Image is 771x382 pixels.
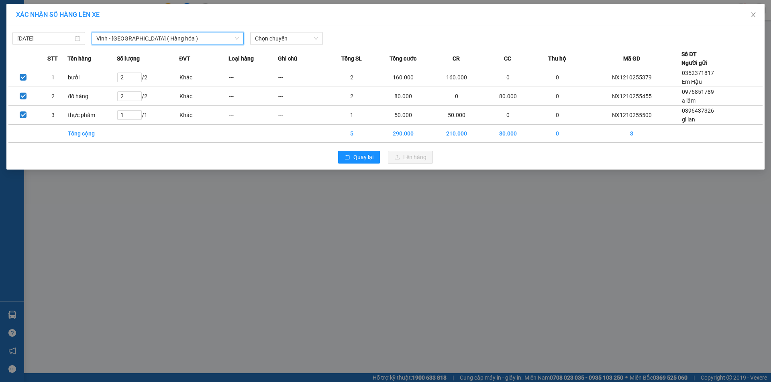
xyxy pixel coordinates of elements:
[67,125,117,143] td: Tổng cộng
[67,87,117,106] td: đồ hàng
[228,54,254,63] span: Loại hàng
[750,12,757,18] span: close
[483,87,532,106] td: 80.000
[117,106,179,125] td: / 1
[430,87,483,106] td: 0
[38,87,68,106] td: 2
[681,50,707,67] div: Số ĐT Người gửi
[582,106,681,125] td: NX1210255500
[453,54,460,63] span: CR
[117,87,179,106] td: / 2
[532,106,582,125] td: 0
[582,87,681,106] td: NX1210255455
[16,11,100,18] span: XÁC NHẬN SỐ HÀNG LÊN XE
[278,54,297,63] span: Ghi chú
[582,125,681,143] td: 3
[682,70,714,76] span: 0352371817
[483,125,532,143] td: 80.000
[430,125,483,143] td: 210.000
[338,151,380,164] button: rollbackQuay lại
[235,36,239,41] span: down
[532,87,582,106] td: 0
[255,32,318,44] span: Chọn chuyến
[377,87,430,106] td: 80.000
[278,106,327,125] td: ---
[532,68,582,87] td: 0
[623,54,640,63] span: Mã GD
[483,68,532,87] td: 0
[377,106,430,125] td: 50.000
[67,106,117,125] td: thực phẩm
[483,106,532,125] td: 0
[228,68,278,87] td: ---
[430,106,483,125] td: 50.000
[278,68,327,87] td: ---
[582,68,681,87] td: NX1210255379
[96,32,239,44] span: Vinh - Hà Nội ( Hàng hóa )
[377,68,430,87] td: 160.000
[682,79,702,85] span: Em Hậu
[228,106,278,125] td: ---
[430,68,483,87] td: 160.000
[179,54,190,63] span: ĐVT
[179,87,228,106] td: Khác
[682,116,695,123] span: gì lan
[682,89,714,95] span: 0976851789
[341,54,362,63] span: Tổng SL
[548,54,566,63] span: Thu hộ
[117,54,140,63] span: Số lượng
[327,87,377,106] td: 2
[327,106,377,125] td: 1
[228,87,278,106] td: ---
[327,68,377,87] td: 2
[22,6,80,32] strong: CHUYỂN PHÁT NHANH AN PHÚ QUÝ
[179,106,228,125] td: Khác
[19,34,81,61] span: [GEOGRAPHIC_DATA], [GEOGRAPHIC_DATA] ↔ [GEOGRAPHIC_DATA]
[682,107,714,114] span: 0396437326
[742,4,765,26] button: Close
[388,151,433,164] button: uploadLên hàng
[4,43,18,83] img: logo
[117,68,179,87] td: / 2
[67,68,117,87] td: bưởi
[504,54,511,63] span: CC
[532,125,582,143] td: 0
[179,68,228,87] td: Khác
[327,125,377,143] td: 5
[38,106,68,125] td: 3
[67,54,91,63] span: Tên hàng
[278,87,327,106] td: ---
[390,54,416,63] span: Tổng cước
[38,68,68,87] td: 1
[682,97,696,104] span: a lâm
[47,54,58,63] span: STT
[345,154,350,161] span: rollback
[377,125,430,143] td: 290.000
[17,34,73,43] input: 12/10/2025
[353,153,373,162] span: Quay lại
